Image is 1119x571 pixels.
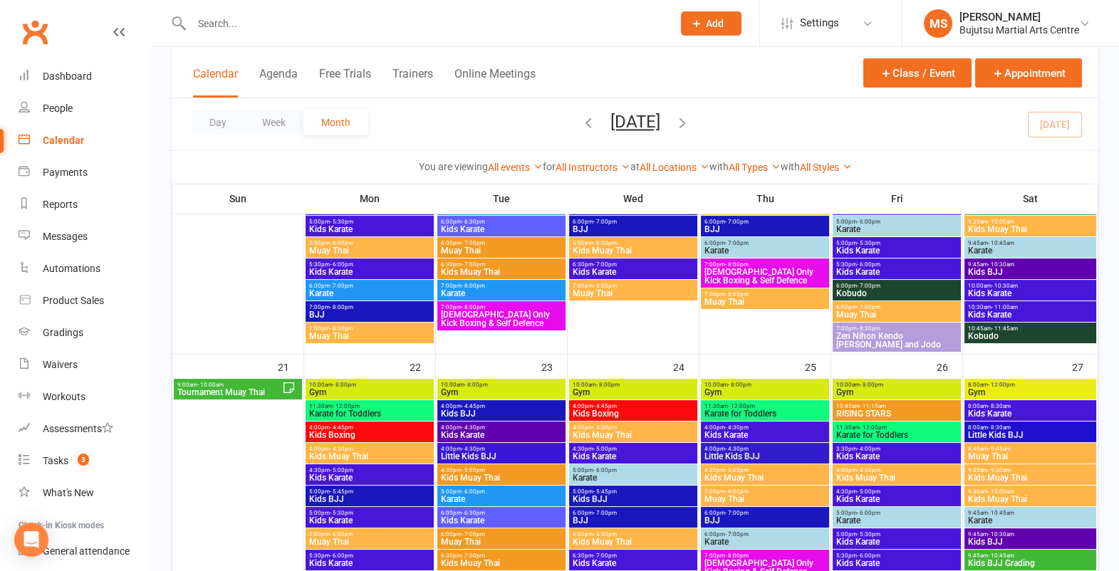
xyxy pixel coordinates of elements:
span: - 4:00pm [857,446,880,452]
span: 6:00pm [440,510,563,516]
span: - 8:00pm [330,325,353,332]
a: Payments [19,157,150,189]
span: - 8:00pm [860,382,883,388]
span: - 10:00am [988,488,1014,495]
span: 5:30pm [308,261,431,268]
span: Kids Boxing [572,409,694,418]
span: Kids Muay Thai [440,473,563,482]
div: Tasks [43,455,68,466]
span: - 5:00pm [593,446,617,452]
span: - 12:00pm [860,424,887,431]
span: Karate [440,289,563,298]
span: - 10:45am [988,240,1014,246]
span: 4:00pm [836,467,958,473]
button: Trainers [392,67,433,98]
button: Add [681,11,741,36]
a: All Types [729,162,781,173]
span: - 5:45pm [330,488,353,495]
span: 5:00pm [836,510,958,516]
span: Kids Muay Thai [836,473,958,482]
span: 7:00pm [572,283,694,289]
div: Product Sales [43,295,104,306]
a: Assessments [19,413,150,445]
div: Messages [43,231,88,242]
span: 10:45am [836,403,958,409]
span: - 6:00pm [857,510,880,516]
span: - 8:00pm [596,382,620,388]
span: - 7:00pm [593,261,617,268]
span: Kids Karate [308,516,431,525]
span: 4:00pm [704,446,826,452]
span: Karate [967,246,1093,255]
span: - 10:00am [988,219,1014,225]
span: Karate [440,495,563,503]
span: BJJ [572,516,694,525]
span: Kids Karate [308,268,431,276]
span: - 4:45pm [462,403,485,409]
span: - 4:30pm [725,424,749,431]
span: 6:00pm [704,510,826,516]
span: - 5:00pm [725,467,749,473]
span: Kids BJJ [967,268,1093,276]
input: Search... [187,14,662,33]
div: Waivers [43,359,78,370]
span: 5:30pm [836,261,958,268]
span: 6:00pm [308,283,431,289]
span: 4:00pm [440,424,563,431]
span: 4:00pm [308,424,431,431]
div: MS [924,9,952,38]
span: Kids BJJ [308,495,431,503]
span: Kids Karate [836,452,958,461]
th: Wed [568,184,699,214]
span: - 6:30pm [593,240,617,246]
strong: with [709,161,729,172]
span: 11:30am [308,403,431,409]
span: 8:00am [967,403,1093,409]
span: - 6:00pm [462,488,485,495]
span: 10:00am [967,283,1093,289]
span: - 8:00pm [728,382,751,388]
span: - 8:30pm [857,325,880,332]
span: Muay Thai [704,298,826,306]
div: 24 [673,355,699,378]
span: - 8:00pm [462,283,485,289]
span: 8:45am [967,446,1093,452]
a: Clubworx [17,14,53,50]
span: 3 [78,454,89,466]
div: General attendance [43,545,130,557]
span: - 9:30am [988,467,1011,473]
span: 10:45am [967,325,1093,332]
div: 21 [278,355,303,378]
a: All Instructors [556,162,630,173]
span: - 6:00pm [857,219,880,225]
span: - 6:00pm [330,240,353,246]
span: 7:00pm [440,283,563,289]
button: Day [192,110,244,135]
span: Little Kids BJJ [440,452,563,461]
span: Kids Karate [440,516,563,525]
span: - 4:30pm [330,446,353,452]
span: Karate [572,473,694,482]
a: Waivers [19,349,150,381]
a: General attendance kiosk mode [19,535,150,567]
a: All events [488,162,543,173]
span: - 5:30pm [857,240,880,246]
span: Kids Karate [836,495,958,503]
span: [DEMOGRAPHIC_DATA] Only Kick Boxing & Self Defence [704,268,826,285]
span: Kids BJJ [440,409,563,418]
span: 6:00pm [572,240,694,246]
span: 9:45am [967,261,1093,268]
div: What's New [43,487,94,498]
span: - 12:00pm [728,403,755,409]
span: - 8:00pm [330,304,353,310]
th: Thu [699,184,831,214]
span: 6:00pm [572,510,694,516]
span: - 6:30pm [462,510,485,516]
span: 7:00pm [440,304,563,310]
span: - 10:30am [988,261,1014,268]
span: RISING STARS [836,409,958,418]
span: 9:00am [177,382,282,388]
button: Free Trials [319,67,371,98]
span: 5:00pm [308,240,431,246]
span: - 5:30pm [330,510,353,516]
